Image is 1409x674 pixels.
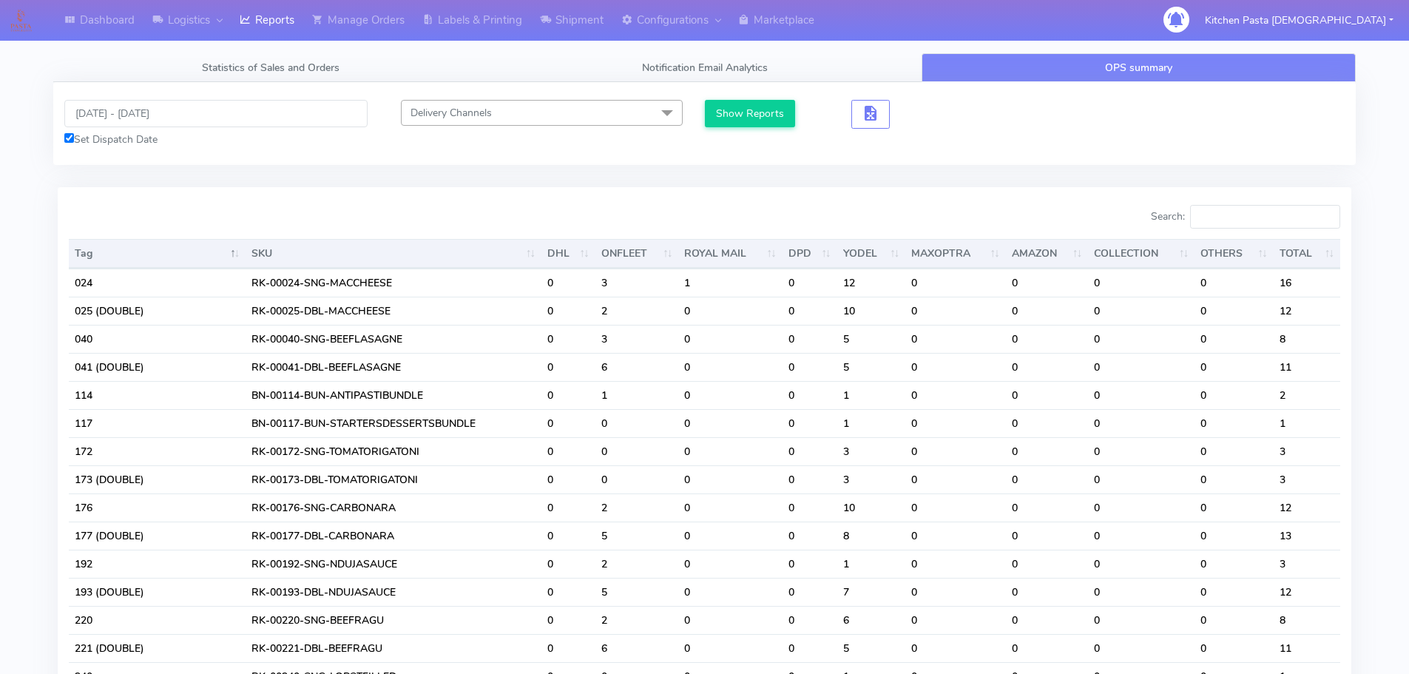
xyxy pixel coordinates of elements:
[595,550,679,578] td: 2
[783,606,837,634] td: 0
[705,100,796,127] button: Show Reports
[246,381,541,409] td: BN-00114-BUN-ANTIPASTIBUNDLE
[783,353,837,381] td: 0
[1006,409,1089,437] td: 0
[595,409,679,437] td: 0
[246,409,541,437] td: BN-00117-BUN-STARTERSDESSERTSBUNDLE
[595,606,679,634] td: 2
[595,578,679,606] td: 5
[678,409,782,437] td: 0
[1105,61,1172,75] span: OPS summary
[783,297,837,325] td: 0
[69,353,246,381] td: 041 (DOUBLE)
[1274,269,1340,297] td: 16
[202,61,339,75] span: Statistics of Sales and Orders
[595,269,679,297] td: 3
[541,239,595,269] th: DHL : activate to sort column ascending
[1006,606,1089,634] td: 0
[1274,325,1340,353] td: 8
[905,550,1005,578] td: 0
[1274,493,1340,522] td: 12
[1274,409,1340,437] td: 1
[1195,578,1273,606] td: 0
[837,325,906,353] td: 5
[678,353,782,381] td: 0
[595,297,679,325] td: 2
[837,297,906,325] td: 10
[595,634,679,662] td: 6
[678,465,782,493] td: 0
[837,606,906,634] td: 6
[1088,465,1195,493] td: 0
[1088,522,1195,550] td: 0
[595,325,679,353] td: 3
[246,522,541,550] td: RK-00177-DBL-CARBONARA
[1088,325,1195,353] td: 0
[541,522,595,550] td: 0
[678,550,782,578] td: 0
[783,325,837,353] td: 0
[905,269,1005,297] td: 0
[905,239,1005,269] th: MAXOPTRA : activate to sort column ascending
[1190,205,1340,229] input: Search:
[69,578,246,606] td: 193 (DOUBLE)
[1274,522,1340,550] td: 13
[783,269,837,297] td: 0
[905,578,1005,606] td: 0
[595,493,679,522] td: 2
[1006,493,1089,522] td: 0
[837,493,906,522] td: 10
[837,381,906,409] td: 1
[1274,353,1340,381] td: 11
[678,239,782,269] th: ROYAL MAIL : activate to sort column ascending
[595,522,679,550] td: 5
[246,550,541,578] td: RK-00192-SNG-NDUJASAUCE
[837,409,906,437] td: 1
[246,353,541,381] td: RK-00041-DBL-BEEFLASAGNE
[837,269,906,297] td: 12
[1195,409,1273,437] td: 0
[905,437,1005,465] td: 0
[541,297,595,325] td: 0
[541,269,595,297] td: 0
[1194,5,1405,36] button: Kitchen Pasta [DEMOGRAPHIC_DATA]
[905,297,1005,325] td: 0
[541,634,595,662] td: 0
[1195,381,1273,409] td: 0
[1195,239,1273,269] th: OTHERS : activate to sort column ascending
[905,522,1005,550] td: 0
[1088,606,1195,634] td: 0
[1195,353,1273,381] td: 0
[783,493,837,522] td: 0
[1088,578,1195,606] td: 0
[246,269,541,297] td: RK-00024-SNG-MACCHEESE
[246,297,541,325] td: RK-00025-DBL-MACCHEESE
[1088,409,1195,437] td: 0
[837,437,906,465] td: 3
[1195,634,1273,662] td: 0
[1006,269,1089,297] td: 0
[1006,634,1089,662] td: 0
[837,578,906,606] td: 7
[1274,465,1340,493] td: 3
[905,465,1005,493] td: 0
[783,239,837,269] th: DPD : activate to sort column ascending
[1006,465,1089,493] td: 0
[1195,437,1273,465] td: 0
[678,325,782,353] td: 0
[541,325,595,353] td: 0
[69,550,246,578] td: 192
[69,239,246,269] th: Tag: activate to sort column descending
[1274,381,1340,409] td: 2
[783,522,837,550] td: 0
[1274,297,1340,325] td: 12
[678,381,782,409] td: 0
[783,550,837,578] td: 0
[595,239,679,269] th: ONFLEET : activate to sort column ascending
[246,239,541,269] th: SKU: activate to sort column ascending
[642,61,768,75] span: Notification Email Analytics
[1088,239,1195,269] th: COLLECTION : activate to sort column ascending
[410,106,492,120] span: Delivery Channels
[64,132,368,147] div: Set Dispatch Date
[678,578,782,606] td: 0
